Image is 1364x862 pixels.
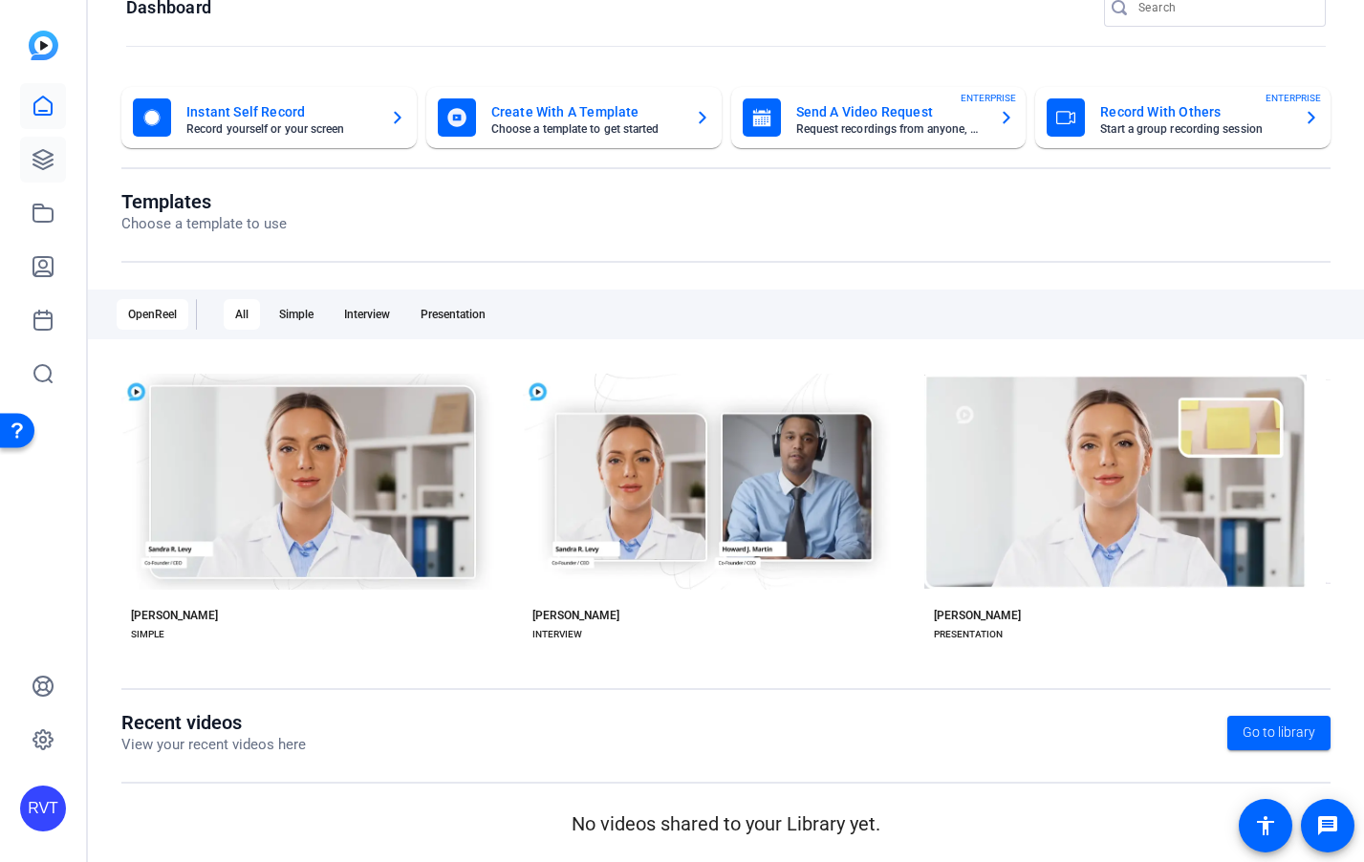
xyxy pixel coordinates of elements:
[1266,91,1321,105] span: ENTERPRISE
[121,809,1331,838] p: No videos shared to your Library yet.
[224,299,260,330] div: All
[796,100,985,123] mat-card-title: Send A Video Request
[1100,100,1288,123] mat-card-title: Record With Others
[426,87,722,148] button: Create With A TemplateChoose a template to get started
[532,627,582,642] div: INTERVIEW
[1100,123,1288,135] mat-card-subtitle: Start a group recording session
[121,87,417,148] button: Instant Self RecordRecord yourself or your screen
[333,299,401,330] div: Interview
[186,123,375,135] mat-card-subtitle: Record yourself or your screen
[121,711,306,734] h1: Recent videos
[117,299,188,330] div: OpenReel
[1254,814,1277,837] mat-icon: accessibility
[934,608,1021,623] div: [PERSON_NAME]
[131,608,218,623] div: [PERSON_NAME]
[532,608,619,623] div: [PERSON_NAME]
[131,627,164,642] div: SIMPLE
[1035,87,1331,148] button: Record With OthersStart a group recording sessionENTERPRISE
[121,734,306,756] p: View your recent videos here
[121,190,287,213] h1: Templates
[796,123,985,135] mat-card-subtitle: Request recordings from anyone, anywhere
[491,100,680,123] mat-card-title: Create With A Template
[1243,722,1315,743] span: Go to library
[29,31,58,60] img: blue-gradient.svg
[961,91,1016,105] span: ENTERPRISE
[121,213,287,235] p: Choose a template to use
[934,627,1003,642] div: PRESENTATION
[731,87,1027,148] button: Send A Video RequestRequest recordings from anyone, anywhereENTERPRISE
[20,786,66,831] div: RVT
[186,100,375,123] mat-card-title: Instant Self Record
[1316,814,1339,837] mat-icon: message
[409,299,497,330] div: Presentation
[1227,716,1331,750] a: Go to library
[491,123,680,135] mat-card-subtitle: Choose a template to get started
[268,299,325,330] div: Simple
